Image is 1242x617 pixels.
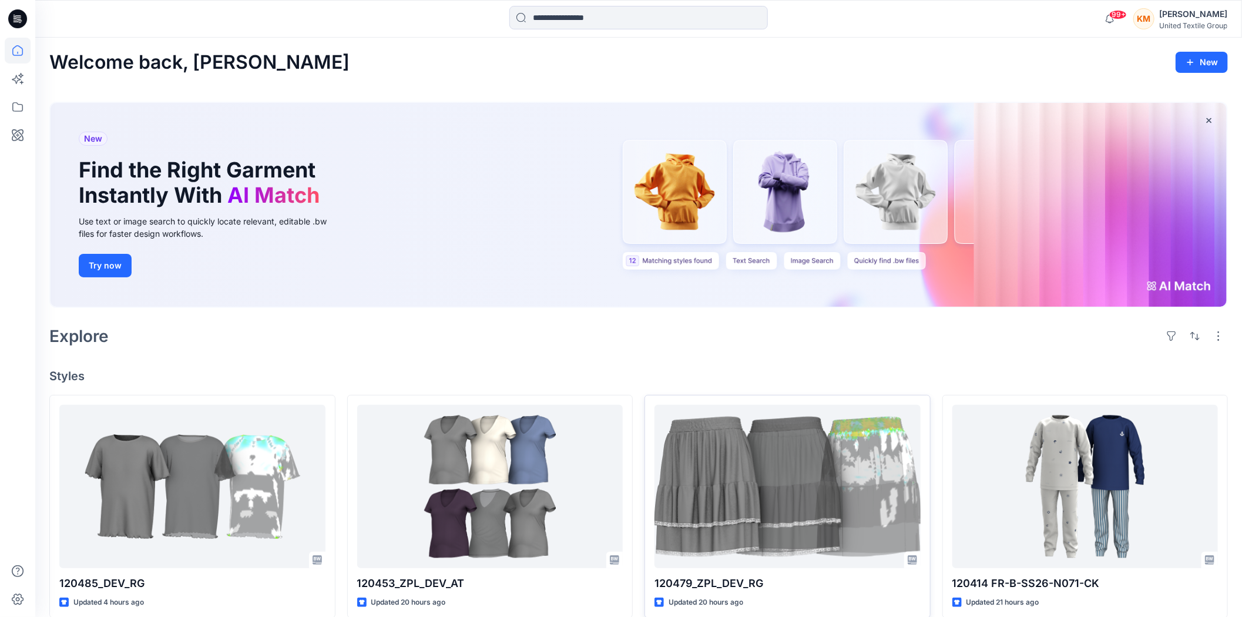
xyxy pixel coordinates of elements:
[1159,21,1227,30] div: United Textile Group
[73,596,144,609] p: Updated 4 hours ago
[357,405,623,568] a: 120453_ZPL_DEV_AT
[654,405,921,568] a: 120479_ZPL_DEV_RG
[654,575,921,592] p: 120479_ZPL_DEV_RG
[49,327,109,346] h2: Explore
[79,254,132,277] button: Try now
[79,215,343,240] div: Use text or image search to quickly locate relevant, editable .bw files for faster design workflows.
[1133,8,1154,29] div: KM
[49,52,350,73] h2: Welcome back, [PERSON_NAME]
[84,132,102,146] span: New
[59,405,325,568] a: 120485_DEV_RG
[952,405,1218,568] a: 120414 FR-B-SS26-N071-CK
[952,575,1218,592] p: 120414 FR-B-SS26-N071-CK
[966,596,1039,609] p: Updated 21 hours ago
[1176,52,1228,73] button: New
[49,369,1228,383] h4: Styles
[79,157,325,208] h1: Find the Right Garment Instantly With
[371,596,446,609] p: Updated 20 hours ago
[1109,10,1127,19] span: 99+
[59,575,325,592] p: 120485_DEV_RG
[1159,7,1227,21] div: [PERSON_NAME]
[227,182,320,208] span: AI Match
[669,596,743,609] p: Updated 20 hours ago
[357,575,623,592] p: 120453_ZPL_DEV_AT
